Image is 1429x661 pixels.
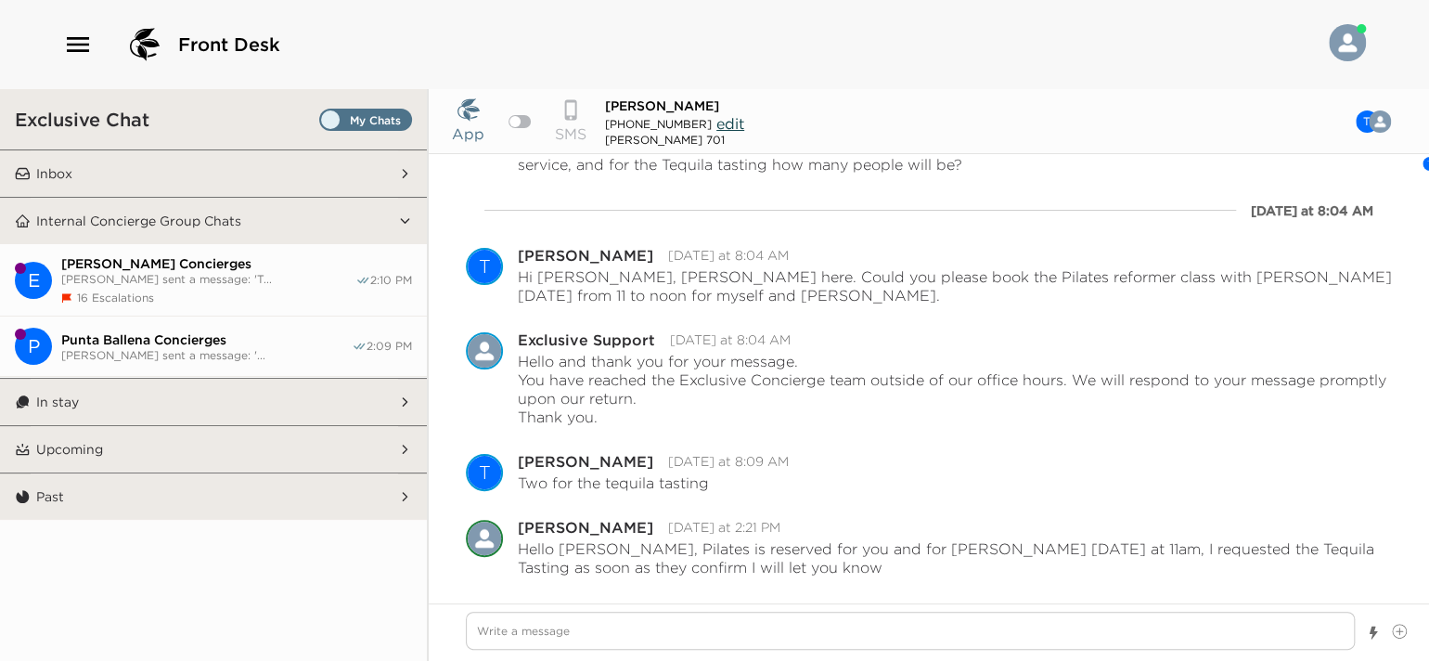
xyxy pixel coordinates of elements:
[518,248,653,263] div: [PERSON_NAME]
[367,339,412,354] span: 2:09 PM
[36,213,241,229] p: Internal Concierge Group Chats
[518,520,653,535] div: [PERSON_NAME]
[668,519,780,536] time: 2025-10-01T21:21:52.269Z
[518,473,709,492] p: Two for the tequila tasting
[178,32,280,58] span: Front Desk
[466,520,503,557] div: Isaac Flores
[1329,24,1366,61] img: User
[15,108,149,131] h3: Exclusive Chat
[36,488,64,505] p: Past
[670,331,791,348] time: 2025-10-01T15:04:59.483Z
[1367,616,1380,649] button: Show templates
[605,133,737,147] div: [PERSON_NAME] 701
[466,612,1355,650] textarea: Write a message
[518,408,1392,426] p: Thank you.
[319,109,412,131] label: Set all destinations
[15,262,52,299] div: Esperanza
[468,248,501,285] div: T
[31,198,399,244] button: Internal Concierge Group Chats
[77,291,154,305] span: 16 Escalations
[1369,110,1391,133] div: Isaac Flores
[605,97,719,114] span: [PERSON_NAME]
[36,441,103,458] p: Upcoming
[518,370,1392,408] p: You have reached the Exclusive Concierge team outside of our office hours. We will respond to you...
[466,248,503,285] div: Timothy Mitrovich
[122,22,167,67] img: logo
[370,273,412,288] span: 2:10 PM
[466,332,503,369] img: E
[15,328,52,365] div: P
[518,332,655,347] div: Exclusive Support
[36,165,72,182] p: Inbox
[1320,103,1406,140] button: IT
[36,394,79,410] p: In stay
[518,539,1392,577] p: Hello [PERSON_NAME], Pilates is reserved for you and for [PERSON_NAME] [DATE] at 11am, I requeste...
[31,473,399,520] button: Past
[466,454,503,491] div: Timothy Mitrovich
[31,426,399,473] button: Upcoming
[468,454,501,491] div: T
[31,150,399,197] button: Inbox
[1251,201,1373,220] div: [DATE] at 8:04 AM
[716,114,744,133] span: edit
[61,255,355,272] span: [PERSON_NAME] Concierges
[668,453,789,470] time: 2025-10-01T15:09:38.298Z
[452,123,484,145] p: App
[15,328,52,365] div: Punta Ballena
[31,379,399,425] button: In stay
[668,247,789,264] time: 2025-10-01T15:04:56.590Z
[555,123,586,145] p: SMS
[61,348,352,362] span: [PERSON_NAME] sent a message: '...
[1369,110,1391,133] img: I
[61,272,355,286] span: [PERSON_NAME] sent a message: 'T...
[518,352,1392,370] p: Hello and thank you for your message.
[605,117,712,131] span: [PHONE_NUMBER]
[518,136,1392,174] p: Hello [PERSON_NAME], [DATE] I was off an apology for the late reply, I will be aware of the menu ...
[15,262,52,299] div: E
[466,332,503,369] div: Exclusive Support
[518,454,653,469] div: [PERSON_NAME]
[466,520,503,557] img: I
[61,331,352,348] span: Punta Ballena Concierges
[518,267,1392,305] p: Hi [PERSON_NAME], [PERSON_NAME] here. Could you please book the Pilates reformer class with [PERS...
